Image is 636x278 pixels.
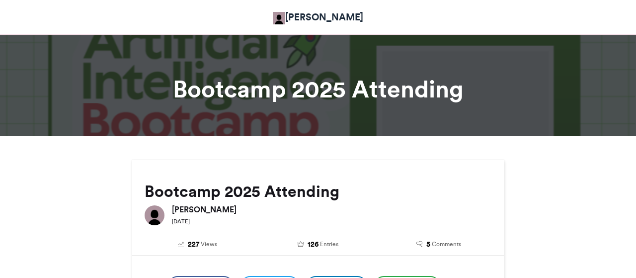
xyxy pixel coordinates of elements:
[273,12,285,24] img: Adetokunbo Adeyanju
[320,240,338,249] span: Entries
[432,240,461,249] span: Comments
[426,239,430,250] span: 5
[308,239,318,250] span: 126
[172,205,491,213] h6: [PERSON_NAME]
[145,205,164,225] img: Adetokunbo Adeyanju
[188,239,199,250] span: 227
[386,239,491,250] a: 5 Comments
[145,239,250,250] a: 227 Views
[201,240,217,249] span: Views
[145,183,491,200] h2: Bootcamp 2025 Attending
[265,239,371,250] a: 126 Entries
[42,77,594,101] h1: Bootcamp 2025 Attending
[172,218,190,225] small: [DATE]
[273,10,363,24] a: [PERSON_NAME]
